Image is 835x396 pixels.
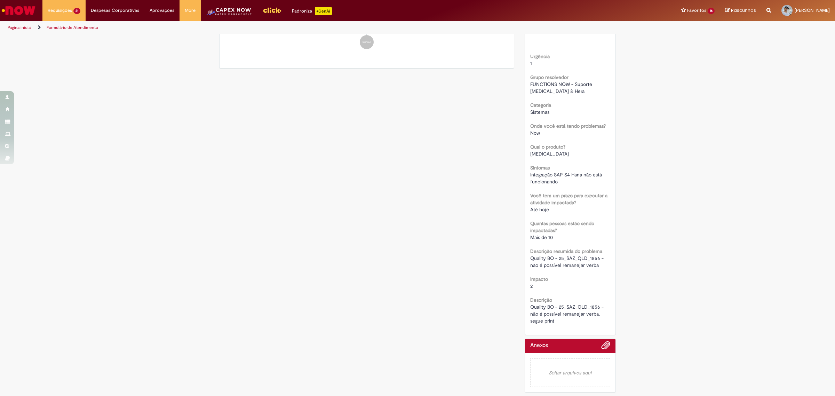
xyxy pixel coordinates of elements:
a: Formulário de Atendimento [47,25,98,30]
span: [MEDICAL_DATA] [530,151,569,157]
b: Você tem um prazo para executar a atividade impactada? [530,192,607,206]
b: Impacto [530,276,548,282]
ul: Trilhas de página [5,21,551,34]
span: 21 [73,8,80,14]
em: Soltar arquivos aqui [530,358,611,387]
img: click_logo_yellow_360x200.png [263,5,281,15]
b: Grupo resolvedor [530,74,568,80]
span: Aprovações [150,7,174,14]
span: 16 [708,8,715,14]
span: Despesas Corporativas [91,7,139,14]
span: FUNCTIONS NOW - Suporte [MEDICAL_DATA] & Hera [530,81,594,94]
span: Até hoje [530,206,549,213]
b: Descrição resumida do problema [530,248,602,254]
b: Onde você está tendo problemas? [530,123,606,129]
span: 1 [530,60,532,66]
img: CapexLogo5.png [206,7,252,21]
a: Página inicial [8,25,32,30]
span: More [185,7,196,14]
b: Descrição [530,297,552,303]
span: Sistemas [530,109,549,115]
span: Requisições [48,7,72,14]
span: Quality BO - 25_SAZ_QLD_1856 - não é possível remanejar verba. segue print [530,304,605,324]
span: Now [530,130,540,136]
span: Integração SAP S4 Hana não está funcionando [530,172,603,185]
b: Sintomas [530,165,550,171]
a: Rascunhos [725,7,756,14]
span: [PERSON_NAME] [795,7,830,13]
b: Urgência [530,53,550,60]
span: Rascunhos [731,7,756,14]
b: Quantas pessoas estão sendo impactadas? [530,220,594,233]
div: Padroniza [292,7,332,15]
b: Qual o produto? [530,144,565,150]
span: 2 [530,283,533,289]
img: ServiceNow [1,3,37,17]
span: Mais de 10 [530,234,553,240]
b: Categoria [530,102,551,108]
span: Favoritos [687,7,706,14]
h2: Anexos [530,342,548,349]
span: Quality BO - 25_SAZ_QLD_1856 - não é possível remanejar verba [530,255,605,268]
p: +GenAi [315,7,332,15]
